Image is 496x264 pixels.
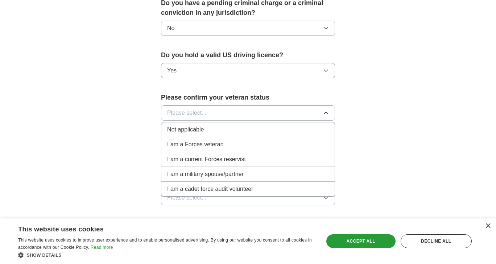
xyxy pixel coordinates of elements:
button: Please select... [161,105,335,121]
button: Please select... [161,190,335,205]
button: Yes [161,63,335,78]
a: Read more, opens a new window [91,245,113,250]
span: Please select... [167,193,207,202]
div: Show details [18,251,315,259]
span: No [167,24,174,33]
span: I am a current Forces reservist [167,155,246,164]
div: Accept all [326,234,396,248]
label: Please confirm your veteran status [161,93,335,102]
div: Close [485,223,491,229]
span: I am a military spouse/partner [167,170,244,179]
span: Not applicable [167,125,204,134]
span: I am a cadet force audit volunteer [167,185,253,193]
span: I am a Forces veteran [167,140,224,149]
span: Show details [27,253,62,258]
div: This website uses cookies [18,223,297,234]
span: This website uses cookies to improve user experience and to enable personalised advertising. By u... [18,238,312,250]
span: Yes [167,66,177,75]
button: No [161,21,335,36]
div: Decline all [401,234,472,248]
label: Do you hold a valid US driving licence? [161,50,335,60]
span: Please select... [167,109,207,117]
